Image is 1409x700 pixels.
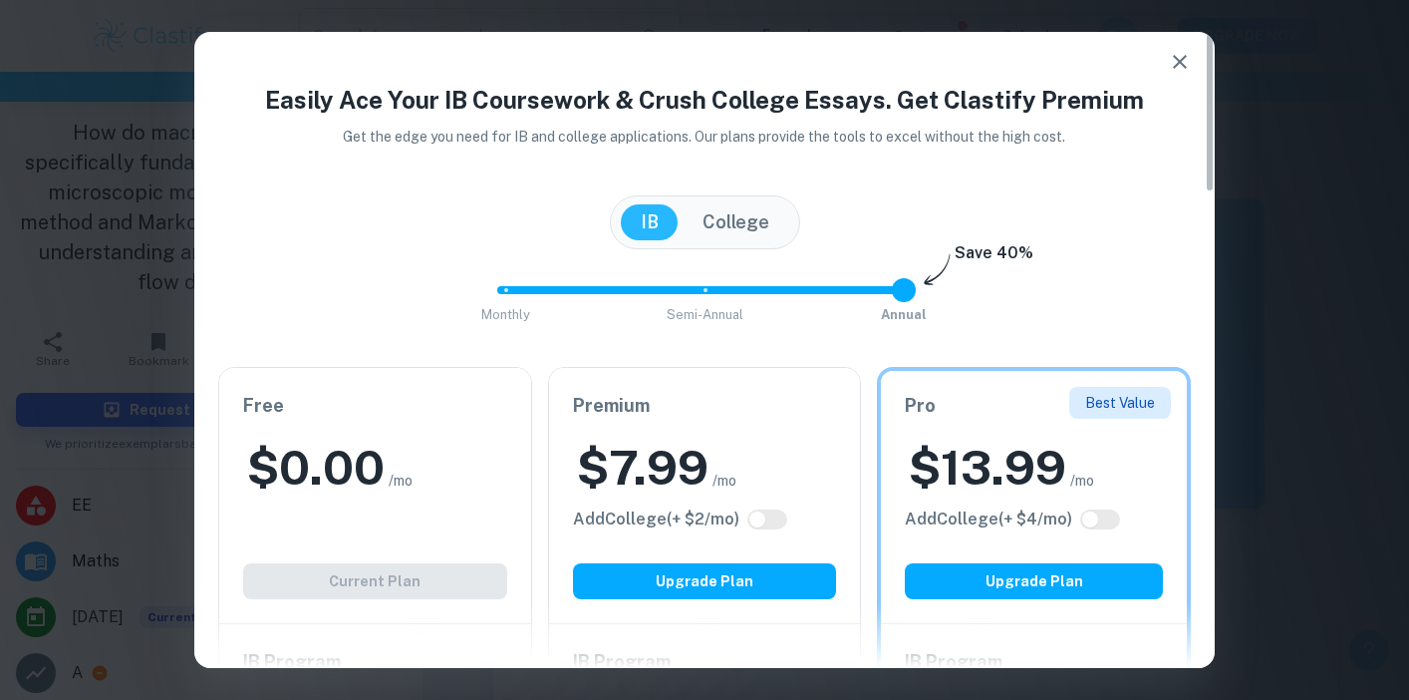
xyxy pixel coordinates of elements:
img: subscription-arrow.svg [924,253,951,287]
h6: Free [243,392,507,420]
span: /mo [712,470,736,492]
span: /mo [1070,470,1094,492]
h6: Click to see all the additional College features. [573,508,739,531]
button: IB [621,204,679,240]
h2: $ 7.99 [577,436,708,500]
h4: Easily Ace Your IB Coursework & Crush College Essays. Get Clastify Premium [218,82,1191,118]
span: Annual [881,307,927,322]
button: College [683,204,789,240]
h6: Premium [573,392,837,420]
h6: Click to see all the additional College features. [905,508,1072,531]
button: Upgrade Plan [573,563,837,599]
button: Upgrade Plan [905,563,1163,599]
h6: Pro [905,392,1163,420]
p: Best Value [1085,392,1155,414]
h2: $ 13.99 [909,436,1066,500]
h2: $ 0.00 [247,436,385,500]
span: Monthly [481,307,530,322]
p: Get the edge you need for IB and college applications. Our plans provide the tools to excel witho... [316,126,1094,148]
span: /mo [389,470,413,492]
span: Semi-Annual [667,307,743,322]
h6: Save 40% [955,241,1033,275]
